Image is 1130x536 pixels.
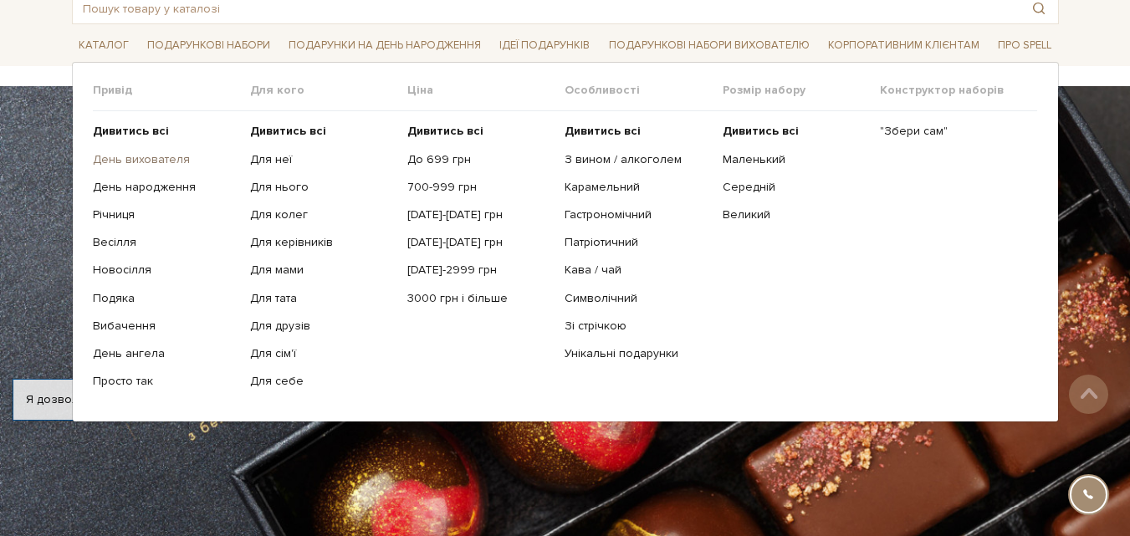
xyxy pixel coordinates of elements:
[250,83,407,98] span: Для кого
[407,124,552,139] a: Дивитись всі
[250,346,395,361] a: Для сім'ї
[565,235,709,250] a: Патріотичний
[93,124,169,138] b: Дивитись всі
[723,152,867,167] a: Маленький
[93,374,238,389] a: Просто так
[407,263,552,278] a: [DATE]-2999 грн
[93,346,238,361] a: День ангела
[407,180,552,195] a: 700-999 грн
[565,346,709,361] a: Унікальні подарунки
[565,207,709,222] a: Гастрономічний
[821,31,986,59] a: Корпоративним клієнтам
[407,152,552,167] a: До 699 грн
[407,124,483,138] b: Дивитись всі
[93,180,238,195] a: День народження
[250,263,395,278] a: Для мами
[250,235,395,250] a: Для керівників
[250,319,395,334] a: Для друзів
[250,207,395,222] a: Для колег
[602,31,816,59] a: Подарункові набори вихователю
[565,124,641,138] b: Дивитись всі
[723,124,867,139] a: Дивитись всі
[250,291,395,306] a: Для тата
[141,33,277,59] a: Подарункові набори
[565,152,709,167] a: З вином / алкоголем
[565,319,709,334] a: Зі стрічкою
[93,83,250,98] span: Привід
[407,235,552,250] a: [DATE]-[DATE] грн
[565,291,709,306] a: Символічний
[93,319,238,334] a: Вибачення
[407,291,552,306] a: 3000 грн і більше
[93,291,238,306] a: Подяка
[880,124,1025,139] a: "Збери сам"
[407,83,565,98] span: Ціна
[565,83,722,98] span: Особливості
[72,62,1059,422] div: Каталог
[723,207,867,222] a: Великий
[250,180,395,195] a: Для нього
[250,152,395,167] a: Для неї
[93,152,238,167] a: День вихователя
[723,124,799,138] b: Дивитись всі
[250,124,395,139] a: Дивитись всі
[250,374,395,389] a: Для себе
[991,33,1058,59] a: Про Spell
[723,180,867,195] a: Середній
[723,83,880,98] span: Розмір набору
[93,263,238,278] a: Новосілля
[13,392,467,407] div: Я дозволяю [DOMAIN_NAME] використовувати
[93,207,238,222] a: Річниця
[93,235,238,250] a: Весілля
[565,263,709,278] a: Кава / чай
[282,33,488,59] a: Подарунки на День народження
[880,83,1037,98] span: Конструктор наборів
[250,124,326,138] b: Дивитись всі
[72,33,135,59] a: Каталог
[407,207,552,222] a: [DATE]-[DATE] грн
[493,33,596,59] a: Ідеї подарунків
[93,124,238,139] a: Дивитись всі
[565,124,709,139] a: Дивитись всі
[565,180,709,195] a: Карамельний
